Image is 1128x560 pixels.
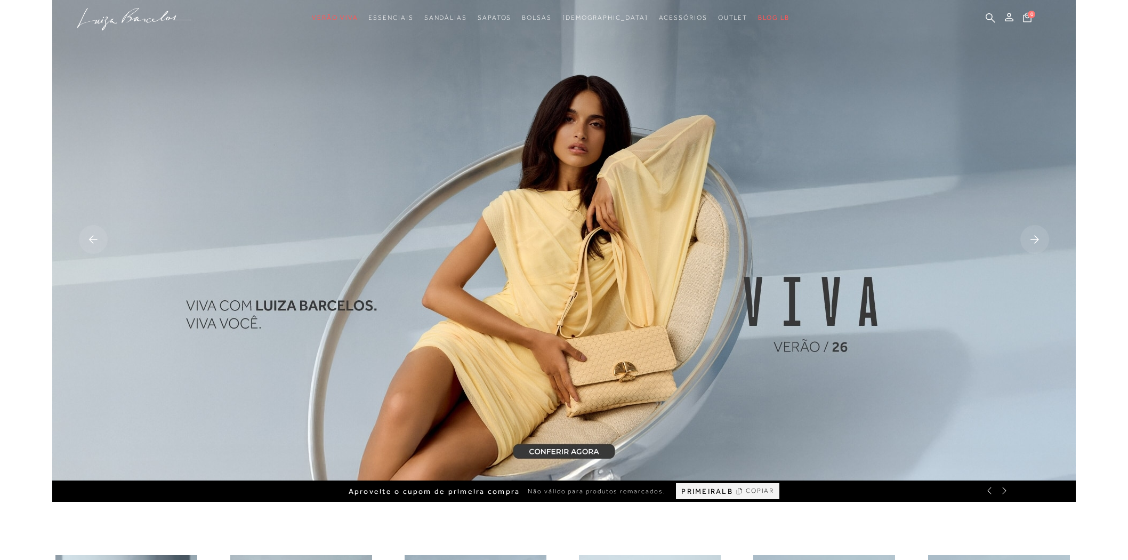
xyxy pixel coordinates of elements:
[562,8,648,28] a: noSubCategoriesText
[349,487,520,496] span: Aproveite o cupom de primeira compra
[1028,11,1035,18] span: 0
[718,14,748,21] span: Outlet
[368,14,413,21] span: Essenciais
[562,14,648,21] span: [DEMOGRAPHIC_DATA]
[368,8,413,28] a: noSubCategoriesText
[522,14,552,21] span: Bolsas
[312,8,358,28] a: noSubCategoriesText
[718,8,748,28] a: noSubCategoriesText
[424,14,467,21] span: Sandálias
[424,8,467,28] a: noSubCategoriesText
[758,14,789,21] span: BLOG LB
[659,8,707,28] a: noSubCategoriesText
[746,486,775,496] span: COPIAR
[758,8,789,28] a: BLOG LB
[1020,12,1035,26] button: 0
[478,8,511,28] a: noSubCategoriesText
[478,14,511,21] span: Sapatos
[522,8,552,28] a: noSubCategoriesText
[681,487,732,496] span: PRIMEIRALB
[312,14,358,21] span: Verão Viva
[659,14,707,21] span: Acessórios
[528,487,665,496] span: Não válido para produtos remarcados.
